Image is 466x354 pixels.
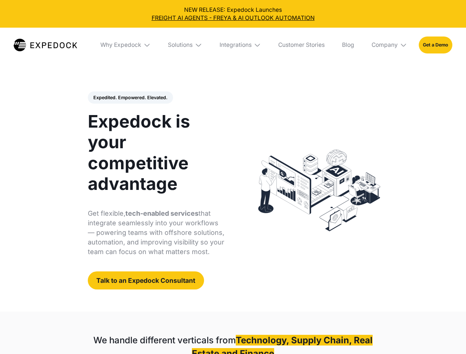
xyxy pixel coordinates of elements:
div: Solutions [162,28,208,62]
div: Solutions [168,41,193,49]
div: Company [372,41,398,49]
strong: We handle different verticals from [93,335,236,346]
a: Customer Stories [272,28,330,62]
a: Talk to an Expedock Consultant [88,271,204,289]
div: NEW RELEASE: Expedock Launches [6,6,460,22]
h1: Expedock is your competitive advantage [88,111,225,194]
div: Integrations [214,28,267,62]
a: Get a Demo [419,37,452,53]
div: Why Expedock [94,28,156,62]
strong: tech-enabled services [125,209,199,217]
div: Company [366,28,413,62]
p: Get flexible, that integrate seamlessly into your workflows — powering teams with offshore soluti... [88,209,225,257]
iframe: Chat Widget [429,319,466,354]
div: Why Expedock [100,41,141,49]
a: FREIGHT AI AGENTS - FREYA & AI OUTLOOK AUTOMATION [6,14,460,22]
a: Blog [336,28,360,62]
div: Integrations [220,41,252,49]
